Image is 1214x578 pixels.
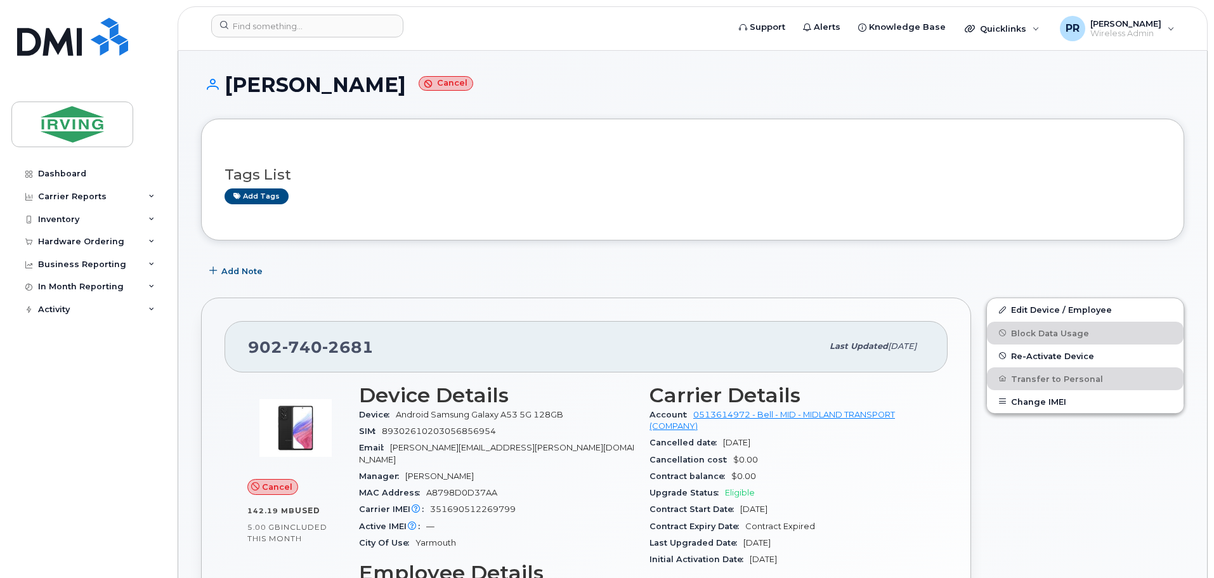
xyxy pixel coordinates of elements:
span: 5.00 GB [247,523,281,532]
span: Initial Activation Date [649,555,750,564]
span: Contract Start Date [649,504,740,514]
span: — [426,522,434,531]
span: Email [359,443,390,452]
span: 351690512269799 [430,504,516,514]
span: [PERSON_NAME][EMAIL_ADDRESS][PERSON_NAME][DOMAIN_NAME] [359,443,634,464]
img: image20231002-3703462-kjv75p.jpeg [258,390,334,466]
button: Block Data Usage [987,322,1184,345]
span: Upgrade Status [649,488,725,497]
span: $0.00 [733,455,758,464]
span: Cancel [262,481,292,493]
span: 142.19 MB [247,506,295,515]
span: [DATE] [888,341,917,351]
span: included this month [247,522,327,543]
span: Manager [359,471,405,481]
span: Account [649,410,693,419]
h3: Device Details [359,384,634,407]
h1: [PERSON_NAME] [201,74,1184,96]
span: 902 [248,338,374,357]
span: [DATE] [743,538,771,548]
button: Change IMEI [987,390,1184,413]
button: Transfer to Personal [987,367,1184,390]
span: Add Note [221,265,263,277]
span: 89302610203056856954 [382,426,496,436]
span: Re-Activate Device [1011,351,1094,360]
button: Re-Activate Device [987,345,1184,367]
span: Contract Expired [745,522,815,531]
a: Add tags [225,188,289,204]
span: used [295,506,320,515]
h3: Tags List [225,167,1161,183]
span: Cancellation cost [649,455,733,464]
span: Eligible [725,488,755,497]
a: 0513614972 - Bell - MID - MIDLAND TRANSPORT (COMPANY) [649,410,895,431]
a: Edit Device / Employee [987,298,1184,321]
span: Last Upgraded Date [649,538,743,548]
span: 2681 [322,338,374,357]
span: [PERSON_NAME] [405,471,474,481]
span: [DATE] [740,504,767,514]
span: City Of Use [359,538,415,548]
span: Last updated [830,341,888,351]
small: Cancel [419,76,473,91]
span: MAC Address [359,488,426,497]
span: $0.00 [731,471,756,481]
span: [DATE] [750,555,777,564]
span: Device [359,410,396,419]
span: Yarmouth [415,538,456,548]
span: SIM [359,426,382,436]
span: Carrier IMEI [359,504,430,514]
span: Contract balance [649,471,731,481]
button: Add Note [201,259,273,282]
span: Cancelled date [649,438,723,447]
span: [DATE] [723,438,750,447]
span: Active IMEI [359,522,426,531]
span: A8798D0D37AA [426,488,497,497]
span: Contract Expiry Date [649,522,745,531]
span: 740 [282,338,322,357]
span: Android Samsung Galaxy A53 5G 128GB [396,410,563,419]
h3: Carrier Details [649,384,925,407]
